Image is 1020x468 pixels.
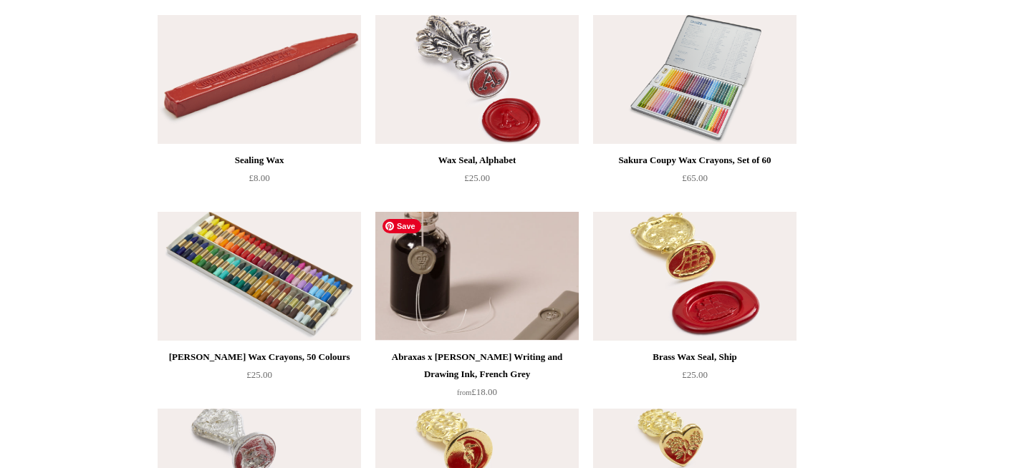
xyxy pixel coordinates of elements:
[161,152,357,169] div: Sealing Wax
[375,212,579,341] img: Abraxas x Steve Harrison Writing and Drawing Ink, French Grey
[161,348,357,366] div: [PERSON_NAME] Wax Crayons, 50 Colours
[593,15,797,144] img: Sakura Coupy Wax Crayons, Set of 60
[158,15,361,144] a: Sealing Wax Sealing Wax
[593,212,797,341] a: Brass Wax Seal, Ship Brass Wax Seal, Ship
[158,152,361,210] a: Sealing Wax £8.00
[593,15,797,144] a: Sakura Coupy Wax Crayons, Set of 60 Sakura Coupy Wax Crayons, Set of 60
[246,369,272,380] span: £25.00
[158,15,361,144] img: Sealing Wax
[379,152,575,169] div: Wax Seal, Alphabet
[597,348,793,366] div: Brass Wax Seal, Ship
[464,172,490,183] span: £25.00
[375,348,579,407] a: Abraxas x [PERSON_NAME] Writing and Drawing Ink, French Grey from£18.00
[375,15,579,144] a: Wax Seal, Alphabet Wax Seal, Alphabet
[593,212,797,341] img: Brass Wax Seal, Ship
[682,172,708,183] span: £65.00
[682,369,708,380] span: £25.00
[249,172,269,183] span: £8.00
[158,212,361,341] a: Manley Wax Crayons, 50 Colours Manley Wax Crayons, 50 Colours
[593,152,797,210] a: Sakura Coupy Wax Crayons, Set of 60 £65.00
[375,212,579,341] a: Abraxas x Steve Harrison Writing and Drawing Ink, French Grey Abraxas x Steve Harrison Writing an...
[457,389,471,396] span: from
[158,212,361,341] img: Manley Wax Crayons, 50 Colours
[379,348,575,383] div: Abraxas x [PERSON_NAME] Writing and Drawing Ink, French Grey
[457,386,497,397] span: £18.00
[158,348,361,407] a: [PERSON_NAME] Wax Crayons, 50 Colours £25.00
[593,348,797,407] a: Brass Wax Seal, Ship £25.00
[375,15,579,144] img: Wax Seal, Alphabet
[382,219,421,233] span: Save
[375,152,579,210] a: Wax Seal, Alphabet £25.00
[597,152,793,169] div: Sakura Coupy Wax Crayons, Set of 60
